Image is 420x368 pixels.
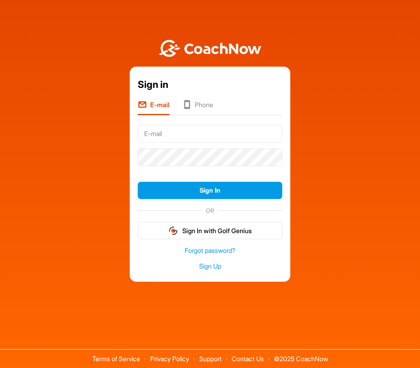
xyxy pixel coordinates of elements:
li: Phone [182,100,213,115]
a: Forgot password? [138,246,282,255]
a: Terms of Service [92,355,140,363]
li: E-mail [138,100,169,115]
button: Sign In with Golf Genius [138,222,282,239]
button: Sign In [138,182,282,199]
img: BwLJSsUCoWCh5upNqxVrqldRgqLPVwmV24tXu5FoVAoFEpwwqQ3VIfuoInZCoVCoTD4vwADAC3ZFMkVEQFDAAAAAElFTkSuQmCC [158,40,262,57]
span: OR [202,206,218,215]
span: © 2025 CoachNow [270,350,332,362]
img: gg_logo [168,226,178,236]
div: Sign in [138,77,282,92]
a: Support [199,355,222,363]
input: E-mail [138,125,282,142]
a: Sign Up [138,262,282,271]
a: Contact Us [232,355,264,363]
a: Privacy Policy [150,355,189,363]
